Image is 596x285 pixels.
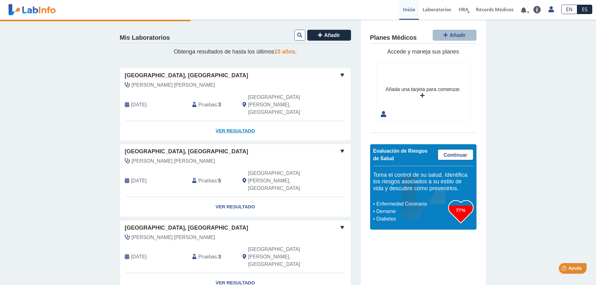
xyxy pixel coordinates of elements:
span: [GEOGRAPHIC_DATA], [GEOGRAPHIC_DATA] [125,147,248,156]
button: Añadir [433,30,476,41]
h4: Planes Médicos [370,34,417,42]
span: Pruebas [198,101,217,109]
span: San Juan, PR [248,170,317,192]
span: Añadir [324,33,340,38]
li: Derrame [375,208,448,215]
span: Evaluación de Riesgos de Salud [373,148,428,161]
span: Pruebas [198,253,217,261]
div: Añada una tarjeta para comenzar. [385,86,461,93]
h5: Toma el control de su salud. Identifica los riesgos asociados a su estilo de vida y descubre cómo... [373,172,473,192]
span: 2025-10-14 [131,101,147,109]
span: 2025-05-24 [131,253,147,261]
span: 2025-10-11 [131,177,147,185]
span: [GEOGRAPHIC_DATA], [GEOGRAPHIC_DATA] [125,224,248,232]
div: : [187,246,238,268]
span: Accede y maneja sus planes [387,48,459,55]
span: San Juan, PR [248,246,317,268]
b: 5 [218,178,221,183]
li: Enfermedad Coronaria [375,200,448,208]
h4: Mis Laboratorios [120,34,170,42]
span: Quiles Lugo, Manuel [132,234,215,241]
span: Añadir [450,33,466,38]
h3: 77% [448,206,473,214]
a: EN [561,5,577,14]
b: 3 [218,254,221,259]
iframe: Help widget launcher [540,261,589,278]
span: Continuar [444,152,467,158]
a: Ver Resultado [120,121,351,141]
span: Quiles Lugo, Manuel [132,157,215,165]
span: [GEOGRAPHIC_DATA], [GEOGRAPHIC_DATA] [125,71,248,80]
a: Continuar [438,149,473,160]
span: 10 años [274,48,295,55]
span: HRA [459,6,468,13]
span: Pruebas [198,177,217,185]
div: : [187,170,238,192]
span: Obtenga resultados de hasta los últimos . [174,48,297,55]
span: San Juan, PR [248,94,317,116]
a: ES [577,5,592,14]
b: 3 [218,102,221,107]
a: Ver Resultado [120,197,351,217]
span: Quiles Lugo, Manuel [132,81,215,89]
div: : [187,94,238,116]
li: Diabetes [375,215,448,223]
button: Añadir [307,30,351,41]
